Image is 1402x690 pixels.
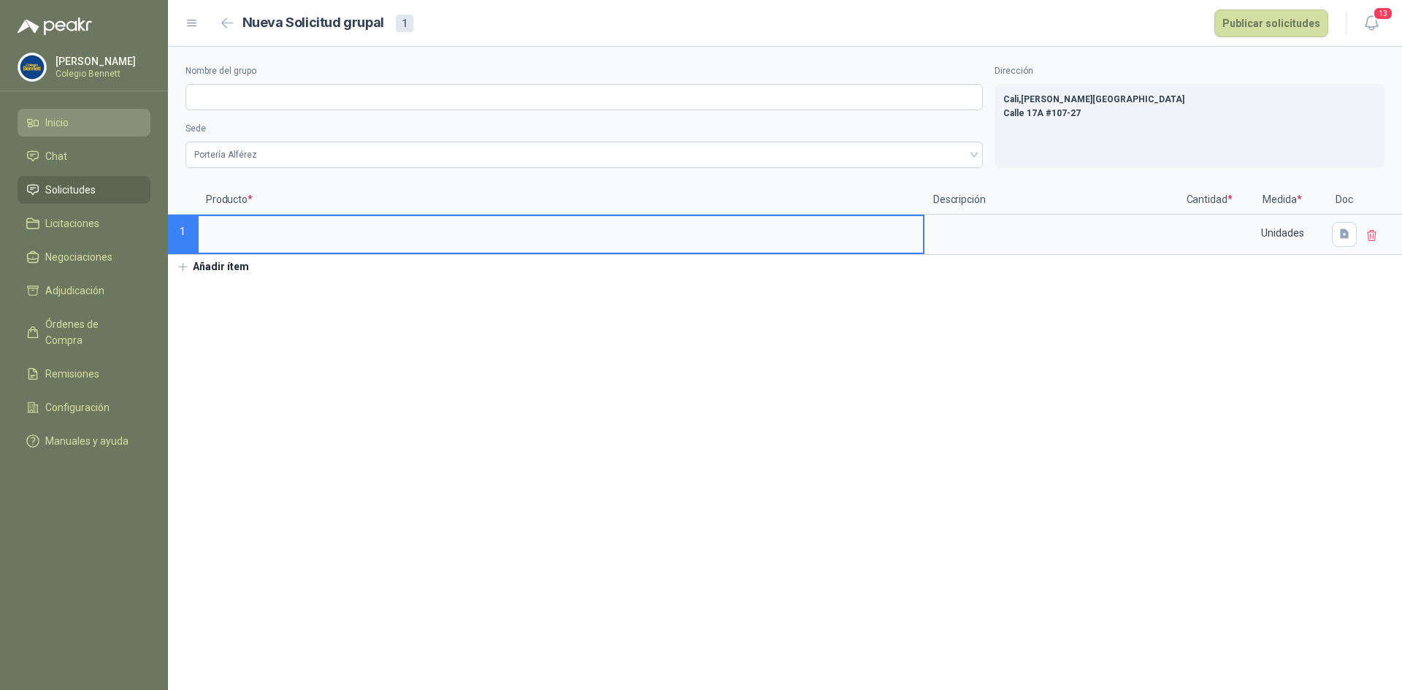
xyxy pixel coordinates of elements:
[45,115,69,131] span: Inicio
[18,310,150,354] a: Órdenes de Compra
[1003,107,1376,120] p: Calle 17A #107-27
[45,399,110,415] span: Configuración
[924,185,1180,215] p: Descripción
[185,64,983,78] label: Nombre del grupo
[18,277,150,304] a: Adjudicación
[168,255,258,280] button: Añadir ítem
[45,316,137,348] span: Órdenes de Compra
[45,215,99,231] span: Licitaciones
[197,185,924,215] p: Producto
[45,283,104,299] span: Adjudicación
[45,366,99,382] span: Remisiones
[55,69,147,78] p: Colegio Bennett
[168,215,197,255] p: 1
[1180,185,1238,215] p: Cantidad
[1214,9,1328,37] button: Publicar solicitudes
[45,182,96,198] span: Solicitudes
[18,210,150,237] a: Licitaciones
[995,64,1384,78] label: Dirección
[185,122,983,136] label: Sede
[18,427,150,455] a: Manuales y ayuda
[1358,10,1384,37] button: 13
[55,56,147,66] p: [PERSON_NAME]
[1326,185,1363,215] p: Doc
[1373,7,1393,20] span: 13
[45,249,112,265] span: Negociaciones
[18,360,150,388] a: Remisiones
[45,148,67,164] span: Chat
[396,15,413,32] div: 1
[1240,216,1325,250] div: Unidades
[1003,93,1376,107] p: Cali , [PERSON_NAME][GEOGRAPHIC_DATA]
[18,243,150,271] a: Negociaciones
[18,142,150,170] a: Chat
[45,433,129,449] span: Manuales y ayuda
[18,394,150,421] a: Configuración
[242,12,384,34] h2: Nueva Solicitud grupal
[18,109,150,137] a: Inicio
[18,18,92,35] img: Logo peakr
[18,53,46,81] img: Company Logo
[194,144,974,166] span: Portería Alférez
[1238,185,1326,215] p: Medida
[18,176,150,204] a: Solicitudes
